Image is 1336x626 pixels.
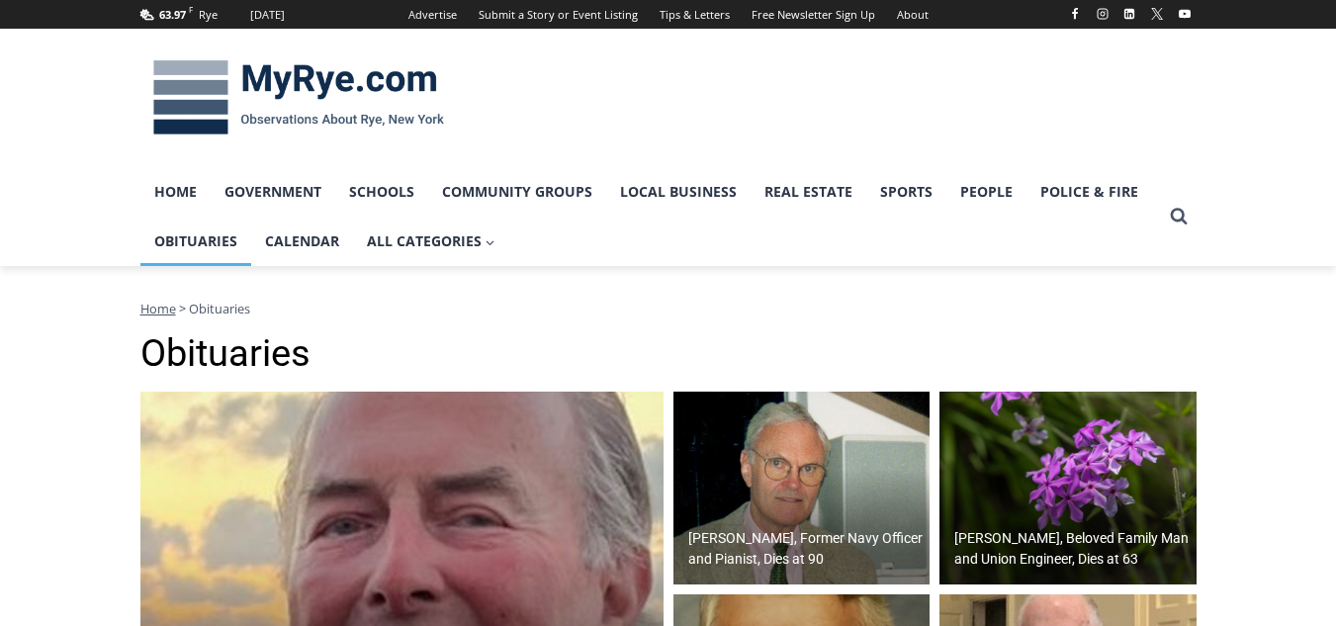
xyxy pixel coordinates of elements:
a: People [946,167,1026,217]
img: (PHOTO: Kim Eierman of EcoBeneficial designed and oversaw the installation of native plant beds f... [939,392,1197,585]
a: Linkedin [1117,2,1141,26]
a: X [1145,2,1169,26]
a: Home [140,300,176,317]
a: Facebook [1063,2,1087,26]
a: Real Estate [751,167,866,217]
a: [PERSON_NAME], Beloved Family Man and Union Engineer, Dies at 63 [939,392,1197,585]
a: Government [211,167,335,217]
a: Local Business [606,167,751,217]
span: 63.97 [159,7,186,22]
span: All Categories [367,230,495,252]
a: Police & Fire [1026,167,1152,217]
div: Rye [199,6,218,24]
a: All Categories [353,217,509,266]
a: Instagram [1091,2,1114,26]
h1: Obituaries [140,331,1197,377]
span: F [189,4,193,15]
a: Sports [866,167,946,217]
nav: Breadcrumbs [140,299,1197,318]
h2: [PERSON_NAME], Beloved Family Man and Union Engineer, Dies at 63 [954,528,1192,570]
span: Obituaries [189,300,250,317]
a: YouTube [1173,2,1197,26]
nav: Primary Navigation [140,167,1161,267]
span: > [179,300,186,317]
a: Obituaries [140,217,251,266]
a: Home [140,167,211,217]
div: [DATE] [250,6,285,24]
a: Schools [335,167,428,217]
img: MyRye.com [140,46,457,149]
a: [PERSON_NAME], Former Navy Officer and Pianist, Dies at 90 [673,392,931,585]
h2: [PERSON_NAME], Former Navy Officer and Pianist, Dies at 90 [688,528,926,570]
a: Community Groups [428,167,606,217]
a: Calendar [251,217,353,266]
button: View Search Form [1161,199,1197,234]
